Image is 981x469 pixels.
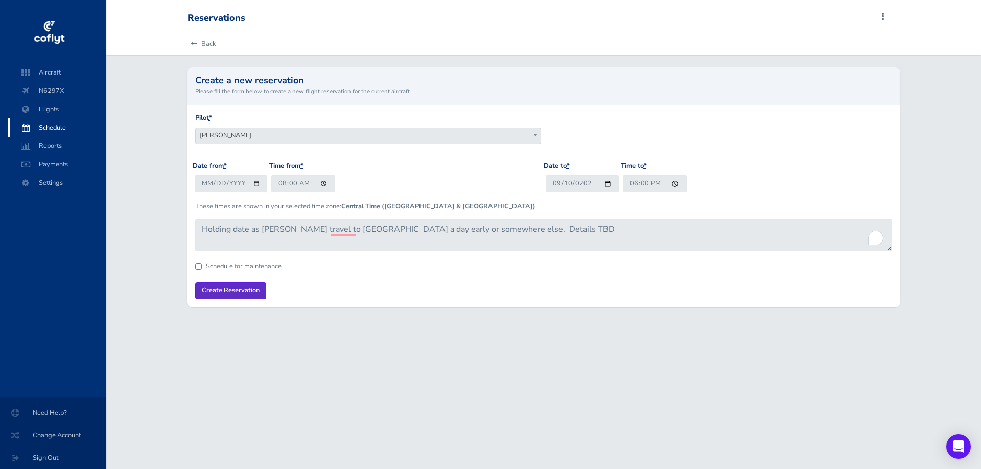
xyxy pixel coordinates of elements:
[188,13,245,24] div: Reservations
[18,63,96,82] span: Aircraft
[18,137,96,155] span: Reports
[269,161,303,171] label: Time from
[188,33,216,55] a: Back
[195,219,893,251] textarea: To enrich screen reader interactions, please activate Accessibility in Grammarly extension settings
[195,87,893,96] small: Please fill the form below to create a new flight reservation for the current aircraft
[18,82,96,100] span: N6297X
[18,155,96,174] span: Payments
[644,161,647,170] abbr: required
[224,161,227,170] abbr: required
[18,118,96,137] span: Schedule
[12,426,94,445] span: Change Account
[196,128,541,142] span: Matthew Hartsfield
[195,113,212,124] label: Pilot
[567,161,570,170] abbr: required
[300,161,303,170] abbr: required
[195,201,893,211] p: These times are shown in your selected time zone:
[195,76,893,85] h2: Create a new reservation
[209,113,212,122] abbr: required
[32,18,66,48] img: coflyt logo
[12,404,94,422] span: Need Help?
[621,161,647,171] label: Time to
[195,128,541,144] span: Matthew Hartsfield
[946,434,971,459] div: Open Intercom Messenger
[18,100,96,118] span: Flights
[195,282,266,299] input: Create Reservation
[12,449,94,467] span: Sign Out
[206,263,282,270] label: Schedule for maintenance
[18,174,96,192] span: Settings
[193,161,227,171] label: Date from
[341,202,535,211] b: Central Time ([GEOGRAPHIC_DATA] & [GEOGRAPHIC_DATA])
[544,161,570,171] label: Date to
